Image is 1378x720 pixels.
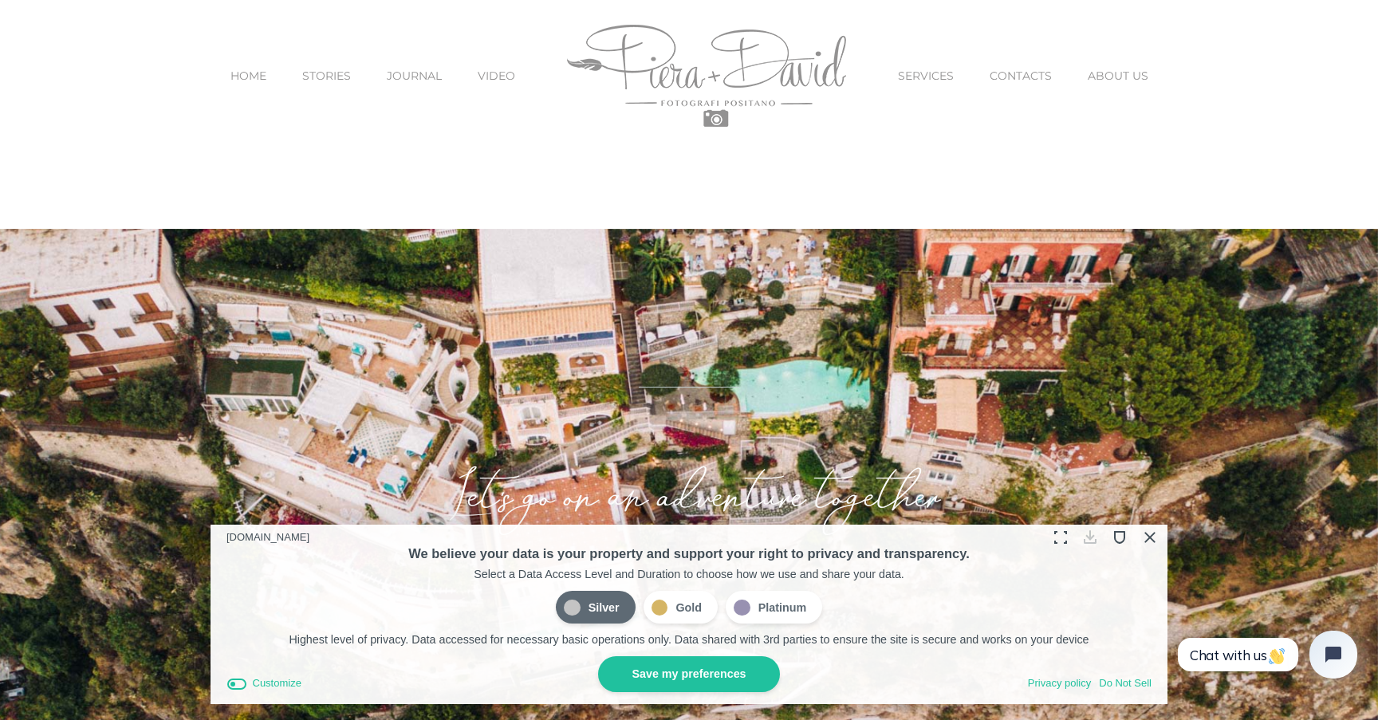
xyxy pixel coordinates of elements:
button: Download Consent [1078,525,1103,549]
button: Close Cookie Compliance [1136,525,1161,549]
em: Let's go on an adventure together [443,477,935,529]
span: CONTACTS [990,70,1052,81]
button: Protection Status: On [1107,525,1132,549]
a: ABOUT US [1088,42,1148,109]
a: SERVICES [898,42,954,109]
button: Privacy policy [1028,675,1091,692]
button: Customize [226,675,301,692]
button: Do Not Sell [1099,675,1152,692]
a: VIDEO [478,42,515,109]
span: SERVICES [898,70,954,81]
p: Highest level of privacy. Data accessed for necessary basic operations only. Data shared with 3rd... [226,631,1152,648]
a: STORIES [302,42,351,109]
span: HOME [230,70,266,81]
div: Select a Data Access Level and Duration to choose how we use and share your data. [226,566,1152,583]
label: Silver [556,591,636,624]
button: Save my preferences [598,656,779,692]
div: [DOMAIN_NAME] [226,527,309,548]
a: CONTACTS [990,42,1052,109]
span: STORIES [302,70,351,81]
label: Gold [644,591,718,624]
span: We believe your data is your property and support your right to privacy and transparency. [408,546,970,561]
button: Expand Toggle [1049,525,1073,549]
span: VIDEO [478,70,515,81]
iframe: Tidio Chat [1153,608,1378,720]
label: Platinum [726,591,822,624]
a: HOME [230,42,266,109]
img: Piera Plus David Photography Positano Logo [567,25,846,127]
a: JOURNAL [387,42,442,109]
span: JOURNAL [387,70,442,81]
span: ABOUT US [1088,70,1148,81]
